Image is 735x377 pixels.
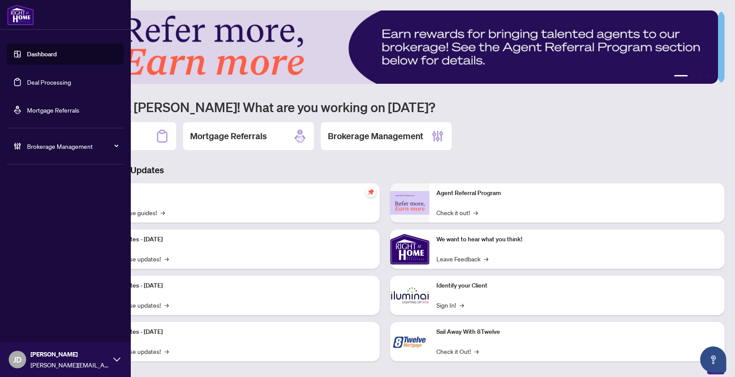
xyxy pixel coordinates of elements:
h3: Brokerage & Industry Updates [45,164,725,176]
p: Platform Updates - [DATE] [92,235,373,244]
span: → [473,208,478,217]
button: 4 [705,75,709,79]
a: Mortgage Referrals [27,106,79,114]
span: pushpin [366,187,376,197]
p: Identify your Client [436,281,718,291]
p: Platform Updates - [DATE] [92,327,373,337]
span: [PERSON_NAME][EMAIL_ADDRESS][PERSON_NAME][DOMAIN_NAME] [31,360,109,370]
a: Dashboard [27,50,57,58]
h1: Welcome back [PERSON_NAME]! What are you working on [DATE]? [45,99,725,115]
img: Agent Referral Program [390,191,429,215]
span: → [459,300,464,310]
span: → [164,300,169,310]
p: Self-Help [92,188,373,198]
img: logo [7,4,34,25]
button: 3 [698,75,702,79]
a: Check it Out!→ [436,346,479,356]
h2: Mortgage Referrals [190,130,267,142]
button: Open asap [700,346,726,373]
p: We want to hear what you think! [436,235,718,244]
p: Sail Away With 8Twelve [436,327,718,337]
span: → [164,254,169,264]
a: Leave Feedback→ [436,254,488,264]
p: Agent Referral Program [436,188,718,198]
img: Identify your Client [390,276,429,315]
span: → [164,346,169,356]
span: → [484,254,488,264]
span: → [474,346,479,356]
a: Sign In!→ [436,300,464,310]
button: 5 [712,75,716,79]
img: Slide 0 [45,10,718,84]
span: Brokerage Management [27,141,118,151]
a: Deal Processing [27,78,71,86]
img: Sail Away With 8Twelve [390,322,429,361]
button: 1 [674,75,688,79]
span: [PERSON_NAME] [31,350,109,359]
h2: Brokerage Management [328,130,423,142]
button: 2 [691,75,695,79]
span: → [160,208,165,217]
p: Platform Updates - [DATE] [92,281,373,291]
img: We want to hear what you think! [390,230,429,269]
a: Check it out!→ [436,208,478,217]
span: JD [13,353,22,366]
